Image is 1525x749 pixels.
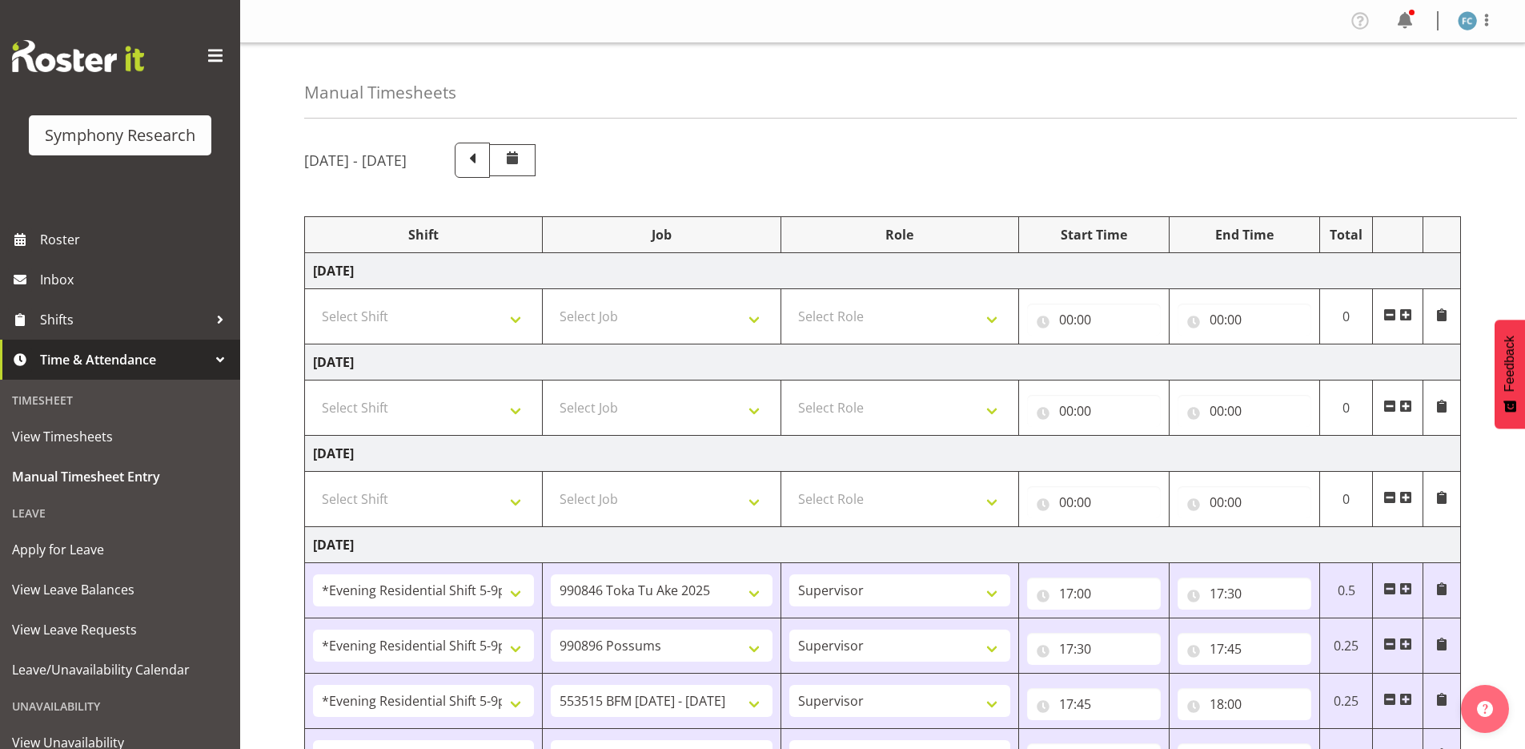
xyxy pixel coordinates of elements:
[304,151,407,169] h5: [DATE] - [DATE]
[4,570,236,610] a: View Leave Balances
[1319,618,1373,674] td: 0.25
[1178,633,1311,665] input: Click to select...
[1027,688,1161,720] input: Click to select...
[1027,225,1161,244] div: Start Time
[45,123,195,147] div: Symphony Research
[12,658,228,682] span: Leave/Unavailability Calendar
[1178,578,1311,610] input: Click to select...
[4,610,236,650] a: View Leave Requests
[1319,289,1373,344] td: 0
[305,527,1461,563] td: [DATE]
[305,253,1461,289] td: [DATE]
[40,228,232,252] span: Roster
[4,530,236,570] a: Apply for Leave
[1319,472,1373,527] td: 0
[1027,578,1161,610] input: Click to select...
[1178,688,1311,720] input: Click to select...
[40,348,208,372] span: Time & Attendance
[12,618,228,642] span: View Leave Requests
[12,538,228,562] span: Apply for Leave
[4,497,236,530] div: Leave
[1328,225,1365,244] div: Total
[305,344,1461,381] td: [DATE]
[1027,486,1161,518] input: Click to select...
[12,578,228,602] span: View Leave Balances
[1319,563,1373,618] td: 0.5
[1027,633,1161,665] input: Click to select...
[40,308,208,332] span: Shifts
[1458,11,1477,30] img: fisi-cook-lagatule1979.jpg
[1319,381,1373,436] td: 0
[1178,486,1311,518] input: Click to select...
[1027,395,1161,427] input: Click to select...
[4,417,236,457] a: View Timesheets
[1178,225,1311,244] div: End Time
[1477,701,1493,717] img: help-xxl-2.png
[1503,336,1517,392] span: Feedback
[4,690,236,723] div: Unavailability
[1178,395,1311,427] input: Click to select...
[12,465,228,489] span: Manual Timesheet Entry
[40,268,232,292] span: Inbox
[1178,304,1311,336] input: Click to select...
[12,425,228,449] span: View Timesheets
[4,650,236,690] a: Leave/Unavailability Calendar
[313,225,534,244] div: Shift
[304,83,456,102] h4: Manual Timesheets
[1495,320,1525,429] button: Feedback - Show survey
[305,436,1461,472] td: [DATE]
[789,225,1010,244] div: Role
[12,40,144,72] img: Rosterit website logo
[1319,674,1373,729] td: 0.25
[551,225,772,244] div: Job
[4,457,236,497] a: Manual Timesheet Entry
[4,384,236,417] div: Timesheet
[1027,304,1161,336] input: Click to select...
